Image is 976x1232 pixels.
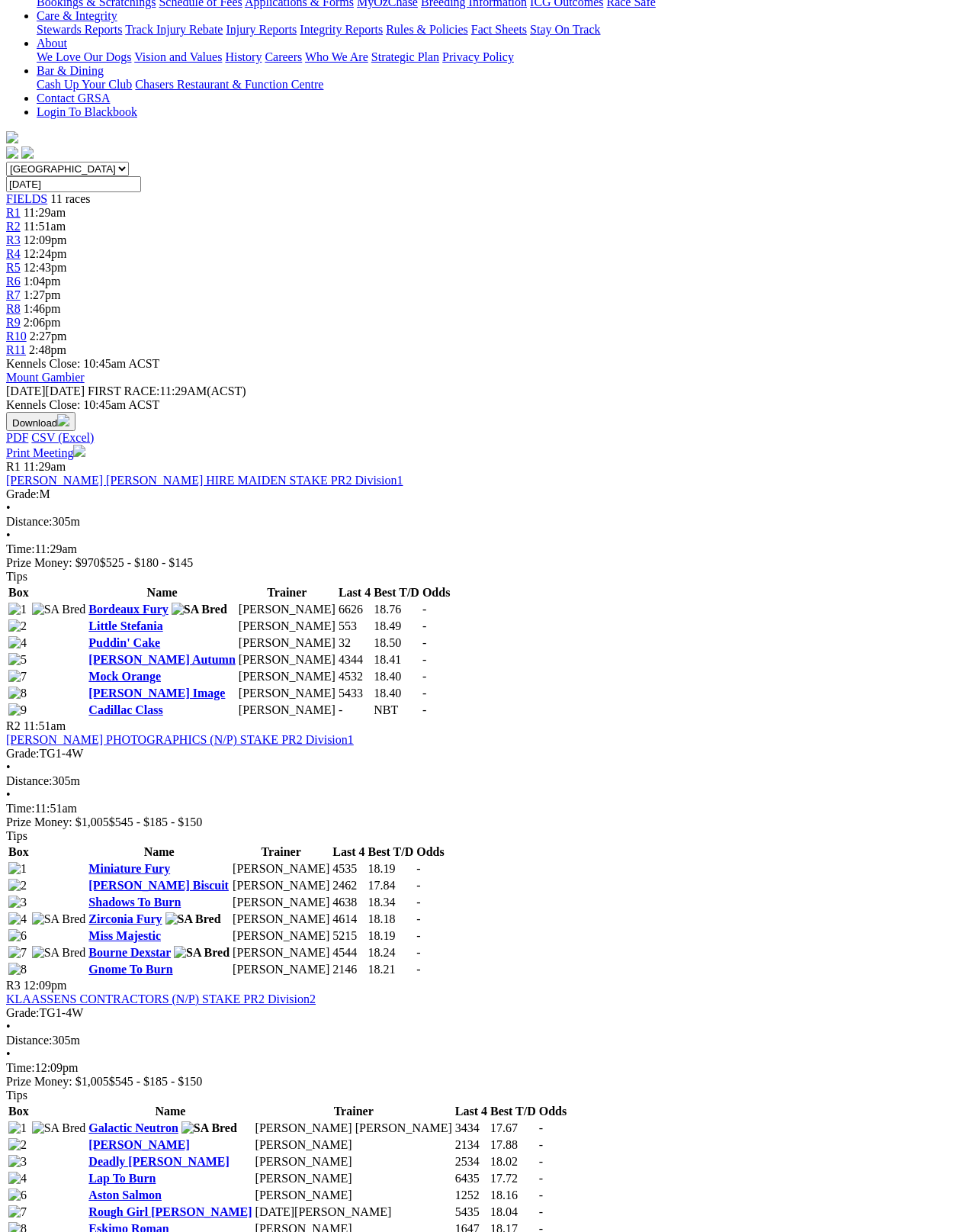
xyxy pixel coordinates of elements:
a: Contact GRSA [37,92,110,105]
span: R2 [6,719,21,732]
td: 18.16 [490,1188,537,1203]
a: [PERSON_NAME] [88,1138,189,1151]
a: History [225,50,262,63]
span: Tips [6,1089,27,1102]
th: Best T/D [373,585,420,600]
img: 9 [8,703,27,717]
span: - [422,670,426,683]
span: Time: [6,1061,35,1074]
img: SA Bred [172,603,227,616]
span: $545 - $185 - $150 [109,1075,203,1088]
span: - [416,946,420,959]
span: R2 [6,220,21,233]
a: Shadows To Burn [88,896,181,909]
div: 305m [6,1034,970,1047]
a: R7 [6,288,21,301]
img: 1 [8,1121,27,1135]
th: Name [88,585,236,600]
td: 6435 [454,1171,488,1186]
span: $525 - $180 - $145 [100,556,194,569]
a: Lap To Burn [88,1172,156,1185]
input: Select date [6,176,141,192]
a: R8 [6,302,21,315]
div: Kennels Close: 10:45am ACST [6,398,970,412]
span: - [416,912,420,925]
td: 6626 [338,602,371,617]
a: Rough Girl [PERSON_NAME] [88,1205,252,1218]
td: [PERSON_NAME] [238,619,336,634]
a: Mount Gambier [6,371,85,384]
span: 2:27pm [30,330,67,343]
a: R4 [6,247,21,260]
td: [DATE][PERSON_NAME] [255,1205,453,1220]
span: [DATE] [6,384,85,397]
span: 12:09pm [24,979,67,992]
img: 1 [8,862,27,876]
span: Time: [6,802,35,815]
a: R1 [6,206,21,219]
img: download.svg [57,414,69,426]
a: R9 [6,316,21,329]
span: - [416,879,420,892]
span: R1 [6,460,21,473]
button: Download [6,412,75,431]
div: 11:29am [6,542,970,556]
td: 18.19 [367,861,414,877]
div: Prize Money: $1,005 [6,1075,970,1089]
a: Rules & Policies [386,23,468,36]
div: Care & Integrity [37,23,970,37]
a: [PERSON_NAME] [PERSON_NAME] HIRE MAIDEN STAKE PR2 Division1 [6,474,403,487]
td: 5433 [338,686,371,701]
a: KLAASSENS CONTRACTORS (N/P) STAKE PR2 Division2 [6,992,316,1005]
td: [PERSON_NAME] [238,602,336,617]
a: Chasers Restaurant & Function Centre [135,78,323,91]
span: Grade: [6,747,40,760]
span: - [416,929,420,942]
img: twitter.svg [21,146,34,159]
span: - [422,687,426,700]
span: Distance: [6,515,52,528]
a: Zirconia Fury [88,912,162,925]
div: Prize Money: $1,005 [6,815,970,829]
a: FIELDS [6,192,47,205]
td: [PERSON_NAME] [232,861,330,877]
span: $545 - $185 - $150 [109,815,203,828]
a: Bourne Dexstar [88,946,171,959]
span: 1:04pm [24,275,61,288]
img: 3 [8,1155,27,1169]
td: 18.19 [367,928,414,944]
th: Best T/D [490,1104,537,1119]
td: 2462 [332,878,365,893]
div: 305m [6,515,970,529]
img: SA Bred [165,912,221,926]
img: 4 [8,912,27,926]
td: [PERSON_NAME] [PERSON_NAME] [255,1121,453,1136]
td: 4344 [338,652,371,667]
a: R3 [6,233,21,246]
td: - [338,703,371,718]
td: [PERSON_NAME] [232,912,330,927]
span: 12:09pm [24,233,67,246]
a: [PERSON_NAME] Image [88,687,225,700]
span: Time: [6,542,35,555]
a: Care & Integrity [37,9,117,22]
a: Miniature Fury [88,862,170,875]
td: 4532 [338,669,371,684]
img: SA Bred [174,946,230,960]
span: 11:29am [24,460,66,473]
th: Odds [416,844,445,860]
span: Distance: [6,1034,52,1047]
a: Deadly [PERSON_NAME] [88,1155,229,1168]
span: • [6,1020,11,1033]
td: 4638 [332,895,365,910]
td: 18.50 [373,635,420,651]
span: R10 [6,330,27,343]
img: 8 [8,687,27,700]
th: Best T/D [367,844,414,860]
img: 2 [8,1138,27,1152]
img: 5 [8,653,27,667]
a: About [37,37,67,50]
span: • [6,529,11,542]
th: Last 4 [338,585,371,600]
a: Stay On Track [530,23,600,36]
